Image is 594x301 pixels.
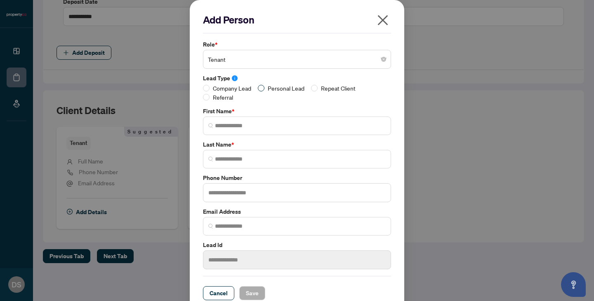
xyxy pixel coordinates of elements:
[203,240,391,250] label: Lead Id
[210,287,228,300] span: Cancel
[203,140,391,149] label: Last Name
[210,84,255,93] span: Company Lead
[203,207,391,216] label: Email Address
[203,173,391,182] label: Phone Number
[239,286,265,300] button: Save
[376,14,389,27] span: close
[203,107,391,116] label: First Name
[203,74,391,83] label: Lead Type
[203,13,391,26] h2: Add Person
[264,84,308,93] span: Personal Lead
[208,51,386,67] span: Tenant
[318,84,359,93] span: Repeat Client
[208,224,213,229] img: search_icon
[381,57,386,62] span: close-circle
[203,286,234,300] button: Cancel
[561,272,586,297] button: Open asap
[208,123,213,128] img: search_icon
[203,40,391,49] label: Role
[210,93,236,102] span: Referral
[232,75,238,81] span: info-circle
[208,156,213,161] img: search_icon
